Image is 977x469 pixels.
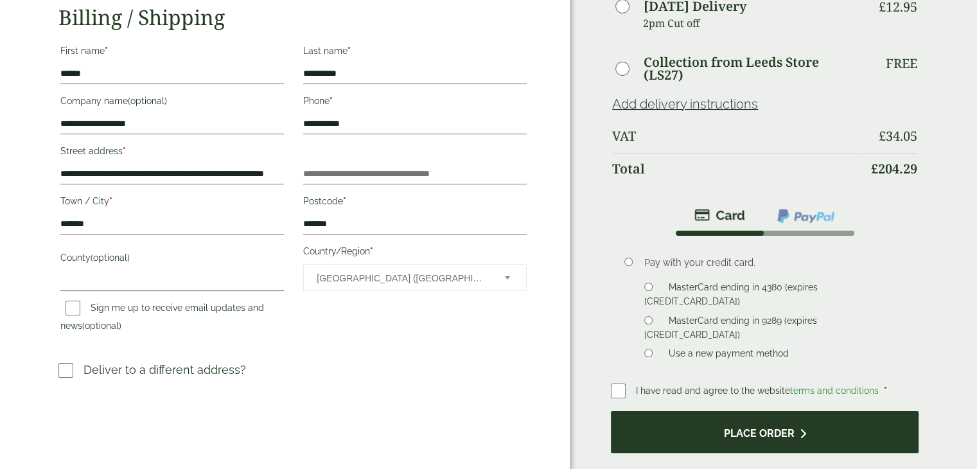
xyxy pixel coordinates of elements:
[303,92,527,114] label: Phone
[66,301,80,315] input: Sign me up to receive email updates and news(optional)
[871,160,917,177] bdi: 204.29
[109,196,112,206] abbr: required
[60,42,284,64] label: First name
[886,56,917,71] p: Free
[303,242,527,264] label: Country/Region
[343,196,346,206] abbr: required
[644,282,818,310] label: MasterCard ending in 4380 (expires [CREDIT_CARD_DATA])
[636,385,881,396] span: I have read and agree to the website
[60,303,264,335] label: Sign me up to receive email updates and news
[612,96,758,112] a: Add delivery instructions
[303,264,527,291] span: Country/Region
[879,127,917,145] bdi: 34.05
[644,56,862,82] label: Collection from Leeds Store (LS27)
[60,142,284,164] label: Street address
[664,348,794,362] label: Use a new payment method
[611,411,919,453] button: Place order
[330,96,333,106] abbr: required
[370,246,373,256] abbr: required
[644,315,817,344] label: MasterCard ending in 9289 (expires [CREDIT_CARD_DATA])
[82,321,121,331] span: (optional)
[128,96,167,106] span: (optional)
[879,127,886,145] span: £
[612,153,862,184] th: Total
[317,265,488,292] span: United Kingdom (UK)
[644,256,899,270] p: Pay with your credit card.
[303,192,527,214] label: Postcode
[60,92,284,114] label: Company name
[84,361,246,378] p: Deliver to a different address?
[123,146,126,156] abbr: required
[58,5,529,30] h2: Billing / Shipping
[60,249,284,270] label: County
[884,385,887,396] abbr: required
[694,208,745,223] img: stripe.png
[105,46,108,56] abbr: required
[776,208,836,224] img: ppcp-gateway.png
[871,160,878,177] span: £
[60,192,284,214] label: Town / City
[303,42,527,64] label: Last name
[643,13,862,33] p: 2pm Cut off
[348,46,351,56] abbr: required
[790,385,879,396] a: terms and conditions
[91,252,130,263] span: (optional)
[612,121,862,152] th: VAT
